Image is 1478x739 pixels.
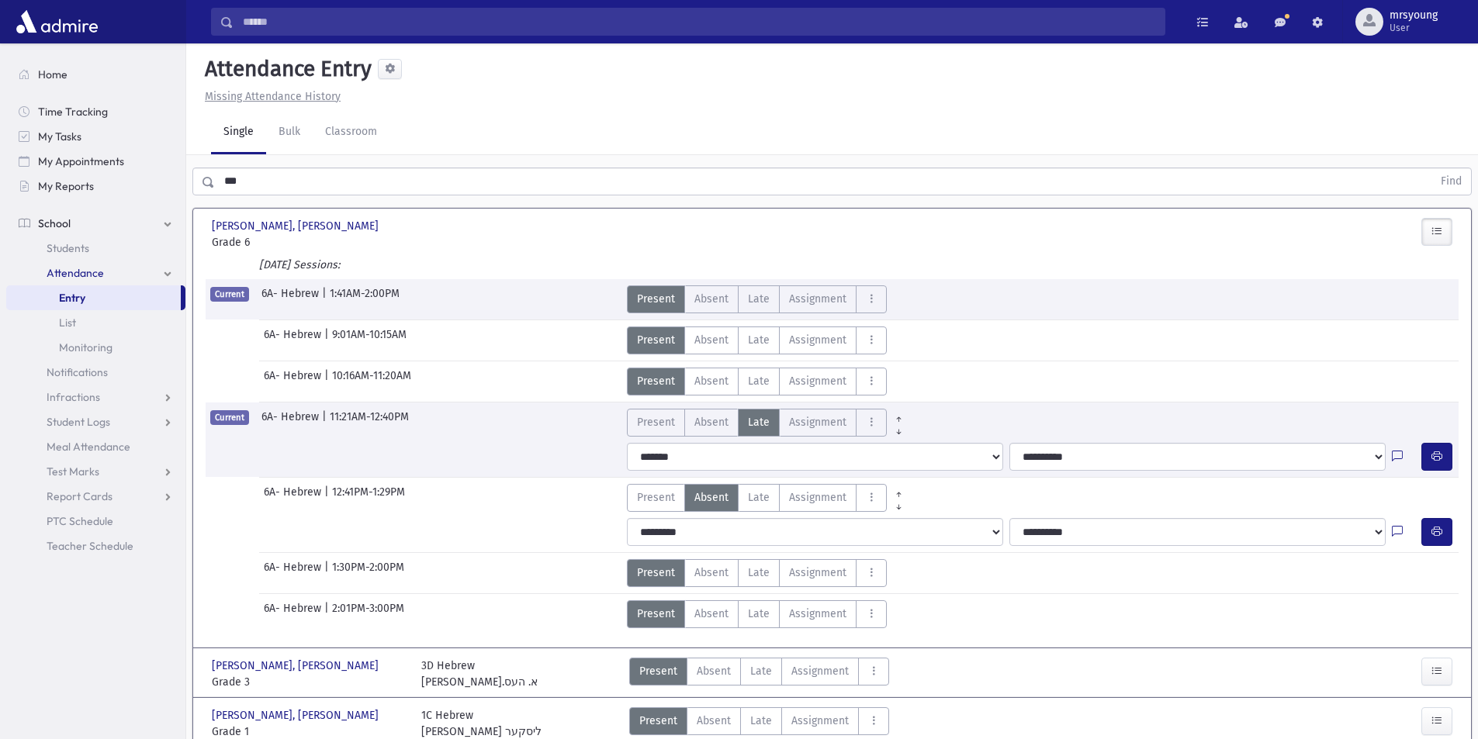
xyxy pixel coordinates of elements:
span: Present [639,713,677,729]
div: AttTypes [627,326,887,354]
div: AttTypes [627,600,887,628]
a: Classroom [313,111,389,154]
span: | [324,484,332,512]
span: Present [637,565,675,581]
h5: Attendance Entry [199,56,372,82]
a: Report Cards [6,484,185,509]
a: Student Logs [6,409,185,434]
a: Notifications [6,360,185,385]
span: Assignment [789,489,846,506]
button: Find [1431,168,1471,195]
span: Assignment [791,663,849,679]
span: Teacher Schedule [47,539,133,553]
span: 12:41PM-1:29PM [332,484,405,512]
span: Absent [694,373,729,389]
a: Time Tracking [6,99,185,124]
span: Infractions [47,390,100,404]
span: Current [210,287,249,302]
span: Grade 6 [212,234,406,250]
span: My Tasks [38,129,81,143]
a: Monitoring [6,335,185,360]
a: Students [6,236,185,261]
span: Assignment [789,565,846,581]
span: 2:01PM-3:00PM [332,600,404,628]
span: 6A- Hebrew [261,409,322,437]
a: All Prior [887,409,911,421]
span: | [324,368,332,395]
span: 6A- Hebrew [264,484,324,512]
span: Time Tracking [38,105,108,119]
span: Home [38,67,67,81]
span: Monitoring [59,340,112,354]
span: Late [748,373,770,389]
div: AttTypes [627,484,911,512]
span: | [322,409,330,437]
span: 6A- Hebrew [261,285,322,313]
span: 6A- Hebrew [264,600,324,628]
span: Absent [694,565,729,581]
span: [PERSON_NAME], [PERSON_NAME] [212,658,382,674]
span: Present [637,606,675,622]
a: Infractions [6,385,185,409]
a: PTC Schedule [6,509,185,534]
span: Present [637,332,675,348]
a: Entry [6,285,181,310]
span: School [38,216,71,230]
span: Late [748,606,770,622]
i: [DATE] Sessions: [259,258,340,271]
span: [PERSON_NAME], [PERSON_NAME] [212,218,382,234]
a: Missing Attendance History [199,90,341,103]
span: 6A- Hebrew [264,559,324,587]
span: Attendance [47,266,104,280]
span: Current [210,410,249,425]
span: Absent [697,713,731,729]
a: Single [211,111,266,154]
span: | [324,559,332,587]
span: 6A- Hebrew [264,368,324,395]
a: My Tasks [6,124,185,149]
span: Grade 3 [212,674,406,690]
span: Absent [694,489,729,506]
span: Assignment [789,606,846,622]
a: All Prior [887,484,911,496]
a: My Appointments [6,149,185,174]
a: List [6,310,185,335]
span: Present [637,291,675,307]
span: mrsyoung [1390,9,1438,22]
span: Late [748,414,770,430]
span: Assignment [789,291,846,307]
span: My Reports [38,179,94,193]
span: Meal Attendance [47,440,130,454]
span: | [322,285,330,313]
span: Late [750,663,772,679]
span: | [324,326,332,354]
span: Report Cards [47,489,112,503]
span: 1:41AM-2:00PM [330,285,400,313]
span: Late [748,332,770,348]
div: AttTypes [627,409,911,437]
span: Notifications [47,365,108,379]
u: Missing Attendance History [205,90,341,103]
span: Student Logs [47,415,110,429]
img: AdmirePro [12,6,102,37]
span: Assignment [789,414,846,430]
span: PTC Schedule [47,514,113,528]
span: 1:30PM-2:00PM [332,559,404,587]
span: | [324,600,332,628]
span: Present [637,489,675,506]
span: Late [748,565,770,581]
span: Absent [697,663,731,679]
div: AttTypes [629,658,889,690]
span: Present [637,373,675,389]
span: Absent [694,291,729,307]
span: User [1390,22,1438,34]
span: Late [748,489,770,506]
span: Assignment [789,373,846,389]
span: Late [750,713,772,729]
a: Teacher Schedule [6,534,185,558]
span: [PERSON_NAME], [PERSON_NAME] [212,707,382,723]
span: Absent [694,414,729,430]
div: 3D Hebrew [PERSON_NAME].א. העס [421,658,538,690]
a: Attendance [6,261,185,285]
a: All Later [887,496,911,509]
